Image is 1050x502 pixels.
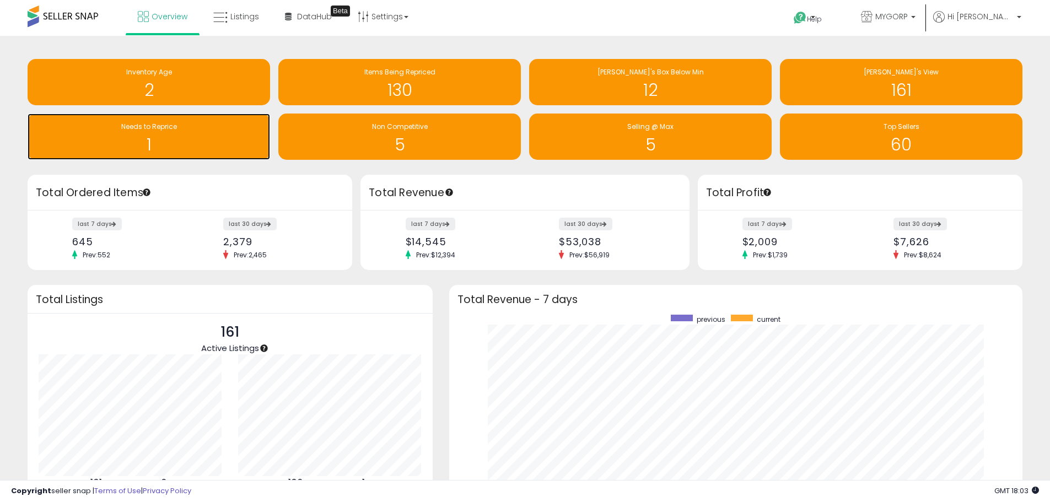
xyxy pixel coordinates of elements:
span: Hi [PERSON_NAME] [947,11,1014,22]
span: 2025-08-13 18:03 GMT [994,485,1039,496]
i: Get Help [793,11,807,25]
span: Prev: 2,465 [228,250,272,260]
a: Needs to Reprice 1 [28,114,270,160]
a: Items Being Repriced 130 [278,59,521,105]
a: Non Competitive 5 [278,114,521,160]
span: Prev: $12,394 [411,250,461,260]
strong: Copyright [11,485,51,496]
h3: Total Ordered Items [36,185,344,201]
h1: 60 [785,136,1017,154]
div: $53,038 [559,236,670,247]
span: DataHub [297,11,332,22]
div: seller snap | | [11,486,191,496]
span: Help [807,14,822,24]
h1: 5 [284,136,515,154]
span: Active Listings [201,342,259,354]
h3: Total Revenue [369,185,681,201]
span: Prev: $8,624 [898,250,947,260]
span: MYGORP [875,11,908,22]
div: Tooltip anchor [259,343,269,353]
h1: 130 [284,81,515,99]
span: previous [697,315,725,324]
a: [PERSON_NAME]'s View 161 [780,59,1022,105]
h3: Total Revenue - 7 days [457,295,1014,304]
h3: Total Profit [706,185,1014,201]
a: Help [785,3,843,36]
span: Prev: $1,739 [747,250,793,260]
label: last 7 days [742,218,792,230]
a: Inventory Age 2 [28,59,270,105]
h1: 161 [785,81,1017,99]
h1: 5 [535,136,766,154]
span: [PERSON_NAME]'s View [864,67,939,77]
span: current [757,315,780,324]
label: last 30 days [223,218,277,230]
div: Tooltip anchor [142,187,152,197]
h1: 2 [33,81,265,99]
h3: Total Listings [36,295,424,304]
h1: 12 [535,81,766,99]
span: Items Being Repriced [364,67,435,77]
div: Tooltip anchor [762,187,772,197]
span: Overview [152,11,187,22]
span: Top Sellers [884,122,919,131]
label: last 7 days [406,218,455,230]
span: Needs to Reprice [121,122,177,131]
a: Privacy Policy [143,485,191,496]
span: Prev: 552 [77,250,116,260]
label: last 30 days [893,218,947,230]
div: 2,379 [223,236,333,247]
b: 160 [288,476,303,489]
label: last 7 days [72,218,122,230]
a: Top Sellers 60 [780,114,1022,160]
p: 161 [201,322,259,343]
a: Selling @ Max 5 [529,114,772,160]
div: $14,545 [406,236,517,247]
span: Selling @ Max [627,122,674,131]
div: $7,626 [893,236,1003,247]
a: [PERSON_NAME]'s Box Below Min 12 [529,59,772,105]
b: 0 [161,476,167,489]
span: Listings [230,11,259,22]
b: 1 [362,476,365,489]
a: Terms of Use [94,485,141,496]
b: 161 [90,476,102,489]
label: last 30 days [559,218,612,230]
div: $2,009 [742,236,852,247]
span: Non Competitive [372,122,428,131]
span: [PERSON_NAME]'s Box Below Min [597,67,704,77]
span: Prev: $56,919 [564,250,615,260]
h1: 1 [33,136,265,154]
div: 645 [72,236,182,247]
div: Tooltip anchor [444,187,454,197]
a: Hi [PERSON_NAME] [933,11,1021,36]
div: Tooltip anchor [331,6,350,17]
span: Inventory Age [126,67,172,77]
